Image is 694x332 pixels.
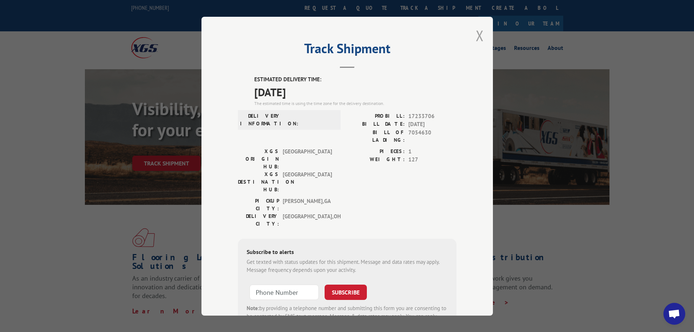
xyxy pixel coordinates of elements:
[240,112,281,127] label: DELIVERY INFORMATION:
[476,26,484,45] button: Close modal
[347,128,405,144] label: BILL OF LADING:
[247,258,448,274] div: Get texted with status updates for this shipment. Message and data rates may apply. Message frequ...
[254,75,456,84] label: ESTIMATED DELIVERY TIME:
[663,303,685,325] div: Open chat
[283,170,332,193] span: [GEOGRAPHIC_DATA]
[347,120,405,129] label: BILL DATE:
[238,212,279,227] label: DELIVERY CITY:
[283,212,332,227] span: [GEOGRAPHIC_DATA] , OH
[247,247,448,258] div: Subscribe to alerts
[325,284,367,300] button: SUBSCRIBE
[347,112,405,120] label: PROBILL:
[238,147,279,170] label: XGS ORIGIN HUB:
[238,43,456,57] h2: Track Shipment
[408,120,456,129] span: [DATE]
[347,147,405,156] label: PIECES:
[408,128,456,144] span: 7054630
[408,156,456,164] span: 127
[254,83,456,100] span: [DATE]
[347,156,405,164] label: WEIGHT:
[238,170,279,193] label: XGS DESTINATION HUB:
[283,197,332,212] span: [PERSON_NAME] , GA
[408,112,456,120] span: 17233706
[283,147,332,170] span: [GEOGRAPHIC_DATA]
[247,304,448,329] div: by providing a telephone number and submitting this form you are consenting to be contacted by SM...
[247,304,259,311] strong: Note:
[238,197,279,212] label: PICKUP CITY:
[254,100,456,106] div: The estimated time is using the time zone for the delivery destination.
[250,284,319,300] input: Phone Number
[408,147,456,156] span: 1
